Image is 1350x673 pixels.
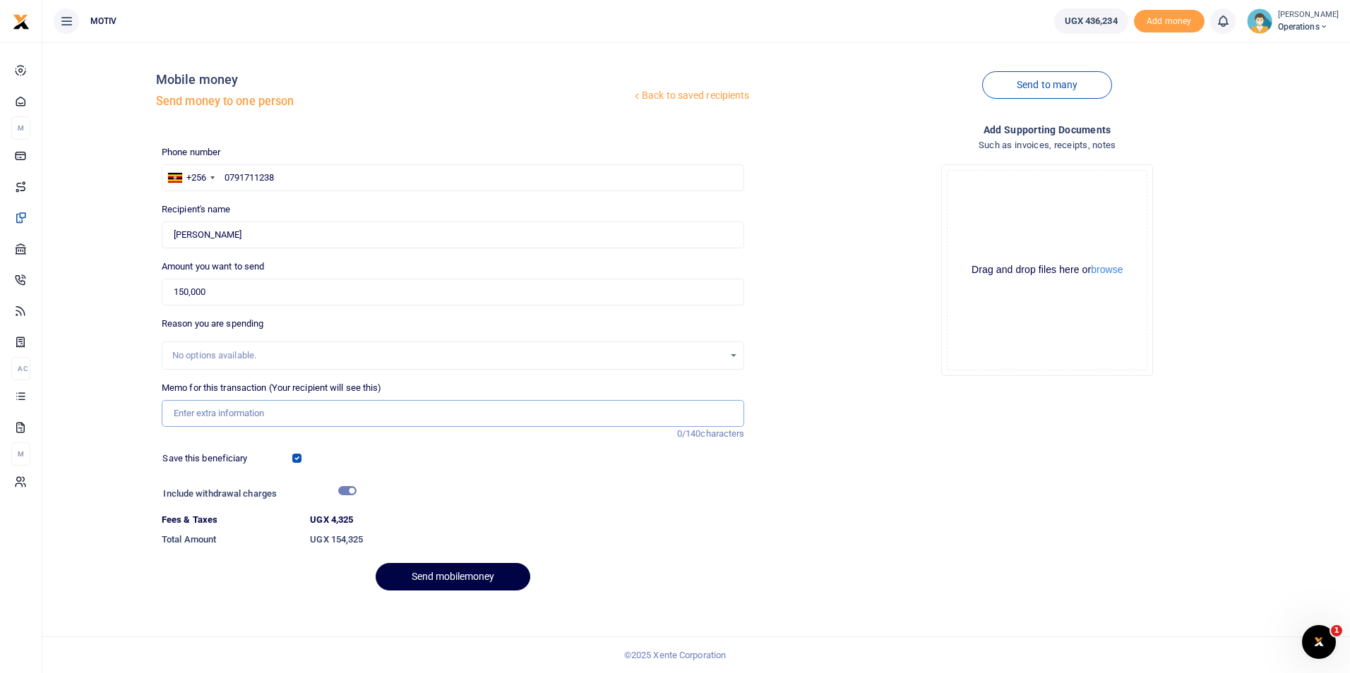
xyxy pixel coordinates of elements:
input: UGX [162,279,745,305]
h6: UGX 154,325 [310,534,744,545]
a: UGX 436,234 [1054,8,1128,34]
div: Drag and drop files here or [948,263,1147,277]
label: Phone number [162,145,220,159]
a: logo-small logo-large logo-large [13,16,30,26]
div: Uganda: +256 [162,165,219,190]
img: logo-small [13,13,30,30]
a: Add money [1134,15,1205,25]
span: 1 [1331,625,1342,636]
li: Wallet ballance [1049,8,1134,34]
div: +256 [186,171,206,185]
iframe: Intercom live chat [1302,625,1336,659]
label: UGX 4,325 [310,513,353,527]
span: Add money [1134,10,1205,33]
a: Send to many [982,71,1112,99]
div: No options available. [172,348,724,363]
div: File Uploader [941,164,1153,376]
label: Save this beneficiary [162,451,247,466]
small: [PERSON_NAME] [1278,9,1339,21]
dt: Fees & Taxes [156,513,304,527]
span: characters [700,428,744,439]
img: profile-user [1247,8,1272,34]
h4: Mobile money [156,72,631,87]
a: Back to saved recipients [631,83,751,109]
input: Loading name... [162,222,745,248]
input: Enter phone number [162,164,745,191]
label: Recipient's name [162,202,231,217]
li: M [11,116,30,140]
li: Toup your wallet [1134,10,1205,33]
h5: Send money to one person [156,95,631,109]
button: Send mobilemoney [376,563,530,590]
h4: Such as invoices, receipts, notes [755,138,1339,153]
a: profile-user [PERSON_NAME] Operations [1247,8,1339,34]
li: M [11,442,30,466]
span: Operations [1278,20,1339,33]
li: Ac [11,357,30,380]
label: Amount you want to send [162,260,264,274]
button: browse [1091,265,1123,274]
h6: Total Amount [162,534,299,545]
input: Enter extra information [162,400,745,427]
span: UGX 436,234 [1065,14,1118,28]
label: Reason you are spending [162,317,263,331]
h4: Add supporting Documents [755,122,1339,138]
span: 0/140 [677,428,701,439]
span: MOTIV [85,15,123,28]
label: Memo for this transaction (Your recipient will see this) [162,381,382,395]
h6: Include withdrawal charges [163,488,350,499]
